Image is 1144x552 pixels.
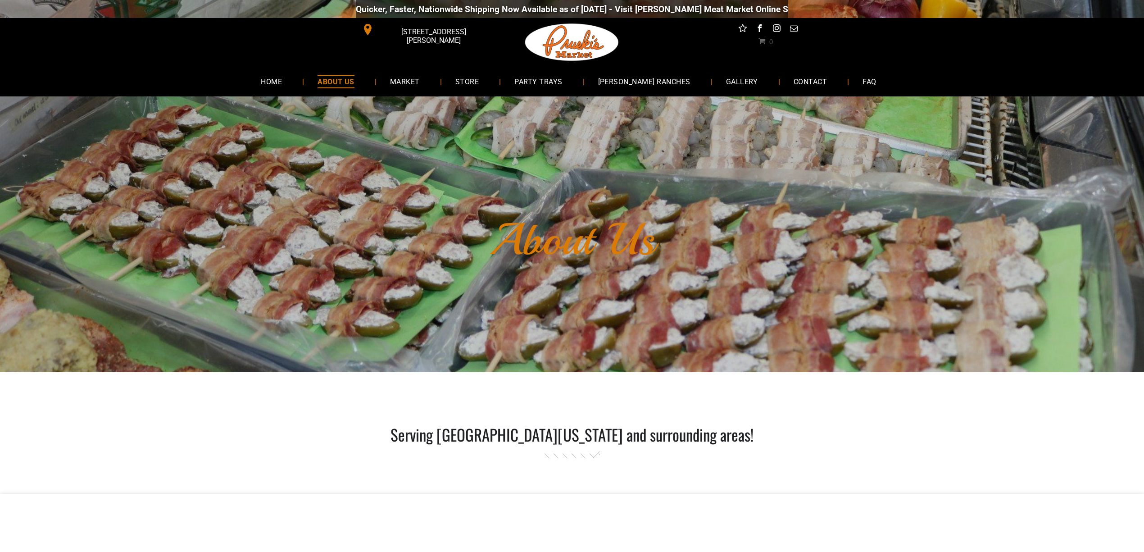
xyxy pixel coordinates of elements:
[489,212,655,268] font: About Us
[754,23,766,36] a: facebook
[442,69,492,93] a: STORE
[356,23,494,36] a: [STREET_ADDRESS][PERSON_NAME]
[501,69,576,93] a: PARTY TRAYS
[849,69,890,93] a: FAQ
[713,69,772,93] a: GALLERY
[737,23,749,36] a: Social network
[376,23,492,49] span: [STREET_ADDRESS][PERSON_NAME]
[769,37,773,45] span: 0
[780,69,840,93] a: CONTACT
[771,23,783,36] a: instagram
[788,23,800,36] a: email
[585,69,704,93] a: [PERSON_NAME] RANCHES
[523,18,621,67] img: Pruski-s+Market+HQ+Logo2-1920w.png
[377,69,433,93] a: MARKET
[247,69,295,93] a: HOME
[356,423,788,446] div: Serving [GEOGRAPHIC_DATA][US_STATE] and surrounding areas!
[304,69,368,93] a: ABOUT US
